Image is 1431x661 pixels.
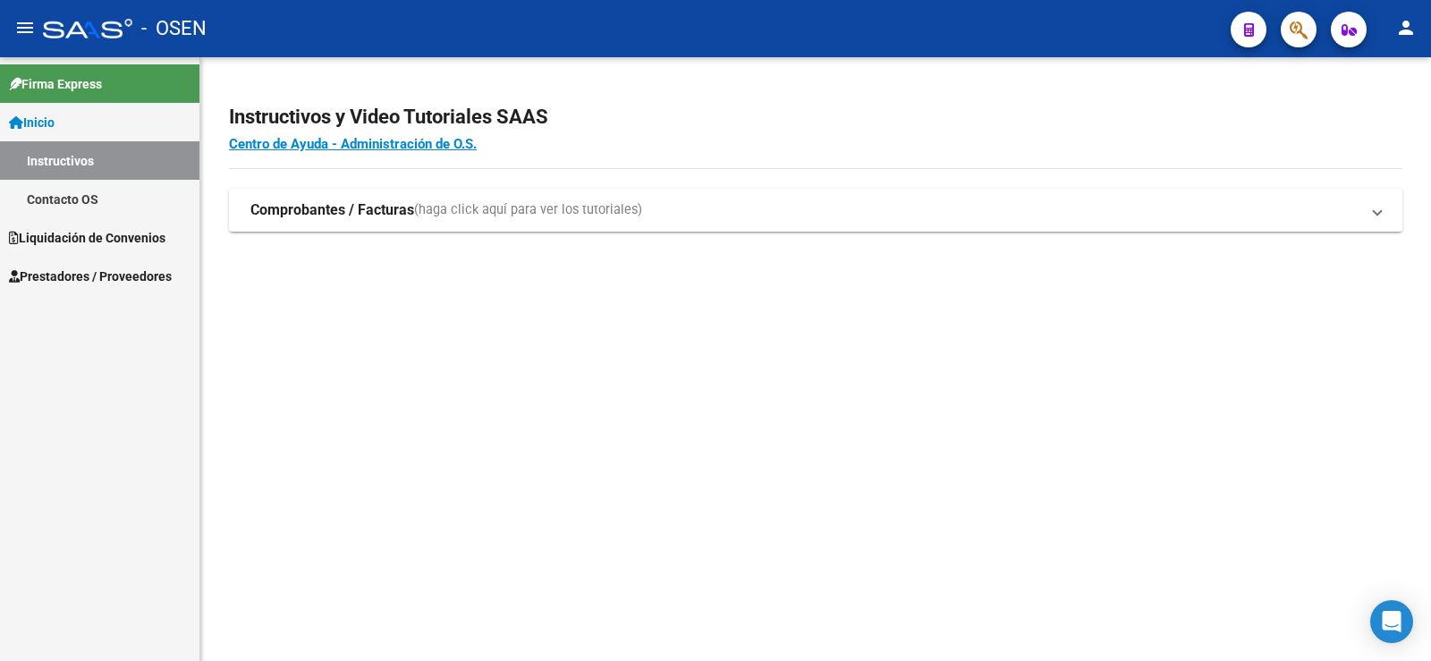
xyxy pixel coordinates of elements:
[9,113,55,132] span: Inicio
[229,189,1402,232] mat-expansion-panel-header: Comprobantes / Facturas(haga click aquí para ver los tutoriales)
[14,17,36,38] mat-icon: menu
[9,228,165,248] span: Liquidación de Convenios
[9,267,172,286] span: Prestadores / Proveedores
[141,9,207,48] span: - OSEN
[1395,17,1417,38] mat-icon: person
[414,200,642,220] span: (haga click aquí para ver los tutoriales)
[229,136,477,152] a: Centro de Ayuda - Administración de O.S.
[1370,600,1413,643] div: Open Intercom Messenger
[9,74,102,94] span: Firma Express
[250,200,414,220] strong: Comprobantes / Facturas
[229,100,1402,134] h2: Instructivos y Video Tutoriales SAAS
